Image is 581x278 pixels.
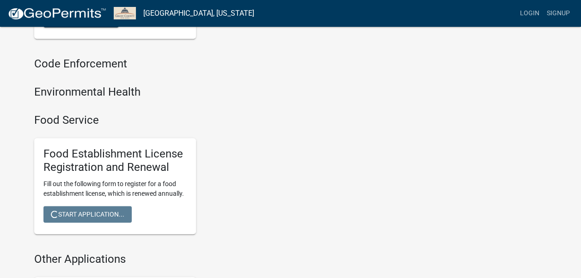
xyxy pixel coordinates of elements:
p: Fill out the following form to register for a food establishment license, which is renewed annually. [43,179,187,199]
button: Start Application... [43,206,132,223]
h4: Environmental Health [34,85,372,99]
span: Start Application... [51,211,124,218]
h4: Code Enforcement [34,57,372,71]
a: [GEOGRAPHIC_DATA], [US_STATE] [143,6,254,21]
a: Signup [543,5,574,22]
img: Grant County, Indiana [114,7,136,19]
h5: Food Establishment License Registration and Renewal [43,147,187,174]
a: Login [516,5,543,22]
h4: Food Service [34,114,372,127]
h4: Other Applications [34,253,372,266]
